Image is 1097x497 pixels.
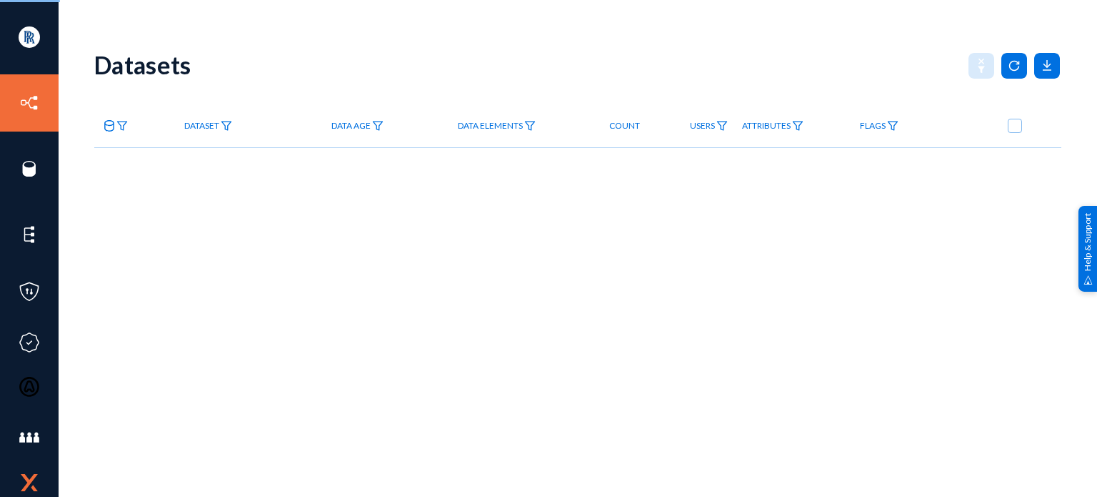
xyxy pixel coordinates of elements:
[792,121,803,131] img: icon-filter.svg
[742,121,791,131] span: Attributes
[451,114,543,139] a: Data Elements
[177,114,239,139] a: Dataset
[331,121,371,131] span: Data Age
[19,158,40,179] img: icon-sources.svg
[19,332,40,353] img: icon-compliance.svg
[683,114,735,139] a: Users
[221,121,232,131] img: icon-filter.svg
[690,121,715,131] span: Users
[116,121,128,131] img: icon-filter.svg
[853,114,906,139] a: Flags
[716,121,728,131] img: icon-filter.svg
[184,121,219,131] span: Dataset
[19,26,40,48] img: ACg8ocIYTKoRdXkEwFzTB5MD8V-_dbWh6aohPNDc60sa0202AD9Ucmo=s96-c
[860,121,886,131] span: Flags
[887,121,898,131] img: icon-filter.svg
[94,50,191,79] div: Datasets
[372,121,384,131] img: icon-filter.svg
[609,121,640,131] span: Count
[19,92,40,114] img: icon-inventory.svg
[19,376,40,398] img: icon-oauth.svg
[19,224,40,245] img: icon-elements.svg
[324,114,391,139] a: Data Age
[1078,205,1097,291] div: Help & Support
[524,121,536,131] img: icon-filter.svg
[458,121,523,131] span: Data Elements
[19,427,40,448] img: icon-members.svg
[19,281,40,302] img: icon-policies.svg
[735,114,811,139] a: Attributes
[1083,275,1093,285] img: help_support.svg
